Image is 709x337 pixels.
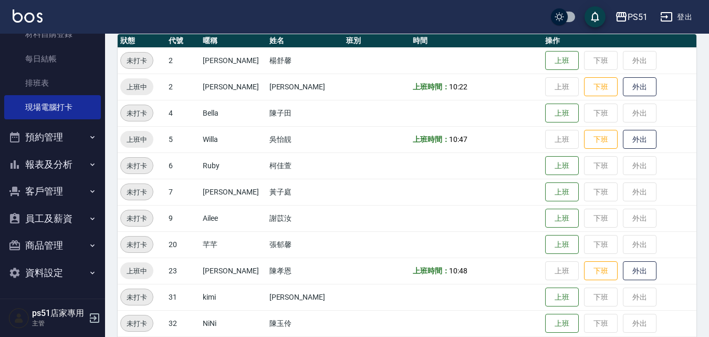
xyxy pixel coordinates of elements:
[585,6,606,27] button: save
[410,34,543,48] th: 時間
[121,160,153,171] span: 未打卡
[200,74,266,100] td: [PERSON_NAME]
[413,83,450,91] b: 上班時間：
[166,47,200,74] td: 2
[584,77,618,97] button: 下班
[121,213,153,224] span: 未打卡
[4,232,101,259] button: 商品管理
[449,83,467,91] span: 10:22
[267,284,344,310] td: [PERSON_NAME]
[584,130,618,149] button: 下班
[4,71,101,95] a: 排班表
[267,47,344,74] td: 楊舒馨
[267,231,344,258] td: 張郁馨
[267,258,344,284] td: 陳孝恩
[4,205,101,232] button: 員工及薪資
[121,108,153,119] span: 未打卡
[200,100,266,126] td: Bella
[413,267,450,275] b: 上班時間：
[543,34,696,48] th: 操作
[449,267,467,275] span: 10:48
[166,152,200,179] td: 6
[166,258,200,284] td: 23
[166,231,200,258] td: 20
[200,258,266,284] td: [PERSON_NAME]
[166,126,200,152] td: 5
[545,314,579,333] button: 上班
[200,284,266,310] td: kimi
[267,310,344,336] td: 陳玉伶
[166,284,200,310] td: 31
[413,135,450,144] b: 上班時間：
[120,265,153,277] span: 上班中
[584,261,618,281] button: 下班
[656,7,696,27] button: 登出
[200,34,266,48] th: 暱稱
[545,235,579,254] button: 上班
[118,34,166,48] th: 狀態
[200,179,266,205] td: [PERSON_NAME]
[623,130,656,149] button: 外出
[200,310,266,336] td: NiNi
[200,152,266,179] td: Ruby
[4,259,101,287] button: 資料設定
[13,9,43,23] img: Logo
[267,100,344,126] td: 陳子田
[121,187,153,198] span: 未打卡
[166,179,200,205] td: 7
[121,292,153,303] span: 未打卡
[4,151,101,178] button: 報表及分析
[32,319,86,328] p: 主管
[166,205,200,231] td: 9
[121,55,153,66] span: 未打卡
[267,152,344,179] td: 柯佳萱
[166,74,200,100] td: 2
[8,308,29,329] img: Person
[4,22,101,46] a: 材料自購登錄
[200,126,266,152] td: Willa
[200,205,266,231] td: Ailee
[545,209,579,228] button: 上班
[121,239,153,250] span: 未打卡
[545,288,579,307] button: 上班
[121,318,153,329] span: 未打卡
[545,156,579,176] button: 上班
[200,47,266,74] td: [PERSON_NAME]
[545,51,579,70] button: 上班
[166,100,200,126] td: 4
[267,74,344,100] td: [PERSON_NAME]
[32,308,86,319] h5: ps51店家專用
[545,104,579,123] button: 上班
[4,95,101,119] a: 現場電腦打卡
[166,310,200,336] td: 32
[628,11,648,24] div: PS51
[267,179,344,205] td: 黃子庭
[449,135,467,144] span: 10:47
[4,124,101,151] button: 預約管理
[120,81,153,93] span: 上班中
[120,134,153,145] span: 上班中
[200,231,266,258] td: 芊芊
[166,34,200,48] th: 代號
[267,126,344,152] td: 吳怡靚
[611,6,652,28] button: PS51
[267,205,344,231] td: 謝苡汝
[343,34,410,48] th: 班別
[623,261,656,281] button: 外出
[267,34,344,48] th: 姓名
[545,182,579,202] button: 上班
[623,77,656,97] button: 外出
[4,178,101,205] button: 客戶管理
[4,47,101,71] a: 每日結帳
